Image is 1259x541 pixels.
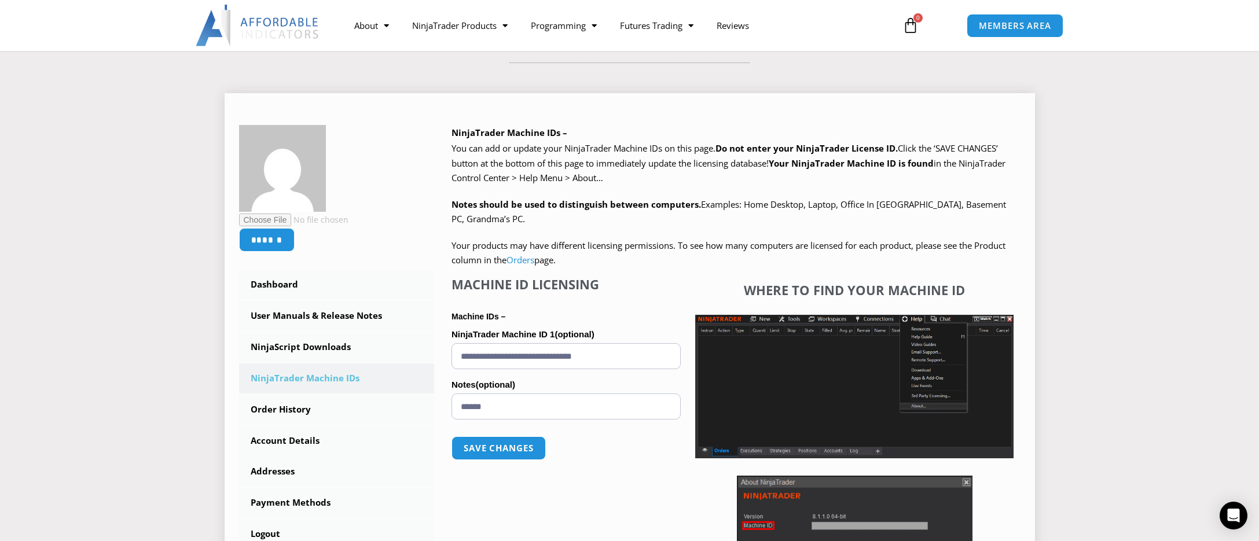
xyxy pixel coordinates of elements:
[452,326,681,343] label: NinjaTrader Machine ID 1
[452,142,715,154] span: You can add or update your NinjaTrader Machine IDs on this page.
[239,301,435,331] a: User Manuals & Release Notes
[239,270,435,300] a: Dashboard
[401,12,519,39] a: NinjaTrader Products
[239,125,326,212] img: adf2f988fff0f16c1580243c816d6723c0ef7f37e34c042fe200728f1a470114
[196,5,320,46] img: LogoAI | Affordable Indicators – NinjaTrader
[239,363,435,393] a: NinjaTrader Machine IDs
[769,157,934,169] strong: Your NinjaTrader Machine ID is found
[452,198,1006,225] span: Examples: Home Desktop, Laptop, Office In [GEOGRAPHIC_DATA], Basement PC, Grandma’s PC.
[343,12,889,39] nav: Menu
[555,329,594,339] span: (optional)
[452,277,681,292] h4: Machine ID Licensing
[519,12,608,39] a: Programming
[506,254,534,266] a: Orders
[715,142,898,154] b: Do not enter your NinjaTrader License ID.
[885,9,936,42] a: 0
[705,12,761,39] a: Reviews
[979,21,1051,30] span: MEMBERS AREA
[1220,502,1247,529] div: Open Intercom Messenger
[695,315,1014,458] img: Screenshot 2025-01-17 1155544 | Affordable Indicators – NinjaTrader
[452,198,701,210] strong: Notes should be used to distinguish between computers.
[452,127,567,138] b: NinjaTrader Machine IDs –
[608,12,705,39] a: Futures Trading
[239,457,435,487] a: Addresses
[239,488,435,518] a: Payment Methods
[239,332,435,362] a: NinjaScript Downloads
[913,13,923,23] span: 0
[343,12,401,39] a: About
[476,380,515,389] span: (optional)
[452,240,1005,266] span: Your products may have different licensing permissions. To see how many computers are licensed fo...
[452,142,1005,183] span: Click the ‘SAVE CHANGES’ button at the bottom of this page to immediately update the licensing da...
[452,436,546,460] button: Save changes
[452,376,681,393] label: Notes
[967,14,1063,38] a: MEMBERS AREA
[239,426,435,456] a: Account Details
[452,312,505,321] strong: Machine IDs –
[695,282,1014,297] h4: Where to find your Machine ID
[239,395,435,425] a: Order History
